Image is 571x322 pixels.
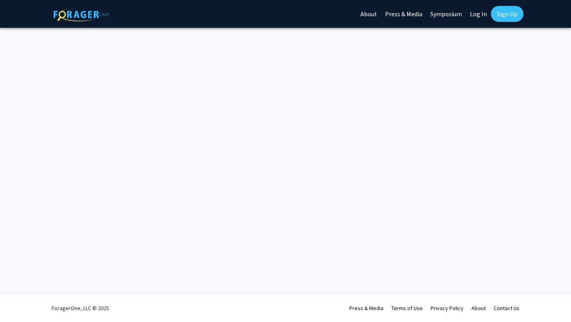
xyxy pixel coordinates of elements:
a: Privacy Policy [431,305,464,312]
div: ForagerOne, LLC © 2025 [52,294,109,322]
a: Press & Media [349,305,383,312]
a: Sign Up [491,6,523,22]
img: ForagerOne Logo [54,8,109,21]
a: Contact Us [494,305,519,312]
a: Terms of Use [391,305,423,312]
a: About [471,305,486,312]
